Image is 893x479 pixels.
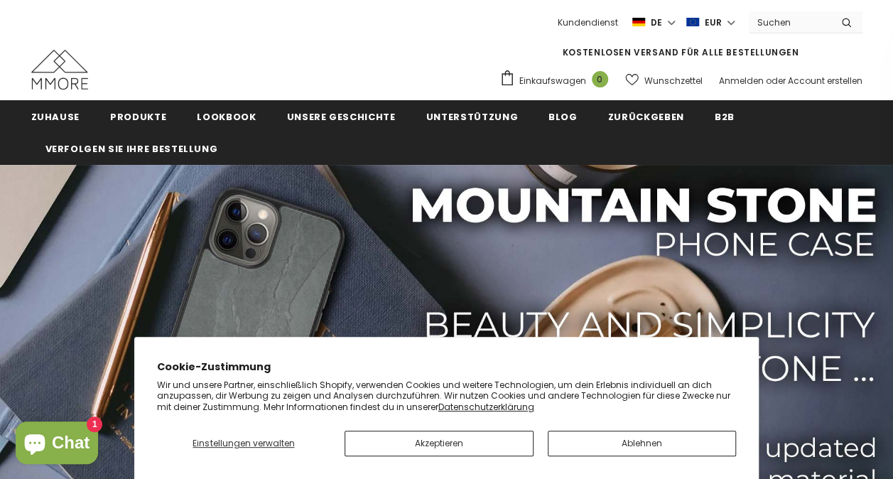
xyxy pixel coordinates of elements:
[632,16,645,28] img: i-lang-2.png
[45,142,218,156] span: Verfolgen Sie Ihre Bestellung
[548,100,578,132] a: Blog
[651,16,662,30] span: de
[286,100,395,132] a: Unsere Geschichte
[608,100,684,132] a: Zurückgeben
[110,110,166,124] span: Produkte
[426,110,518,124] span: Unterstützung
[197,110,256,124] span: Lookbook
[548,431,737,456] button: Ablehnen
[499,70,615,91] a: Einkaufswagen 0
[197,100,256,132] a: Lookbook
[715,100,735,132] a: B2B
[31,110,80,124] span: Zuhause
[193,437,294,449] span: Einstellungen verwalten
[766,75,786,87] span: oder
[157,380,737,413] p: Wir und unsere Partner, einschließlich Shopify, verwenden Cookies und weitere Technologien, um de...
[11,421,102,468] inbox-online-store-chat: Onlineshop-Chat von Shopify
[625,68,703,93] a: Wunschzettel
[705,16,722,30] span: EUR
[644,74,703,88] span: Wunschzettel
[519,74,586,88] span: Einkaufswagen
[426,100,518,132] a: Unterstützung
[110,100,166,132] a: Produkte
[715,110,735,124] span: B2B
[592,71,608,87] span: 0
[548,110,578,124] span: Blog
[563,46,799,58] span: KOSTENLOSEN VERSAND FÜR ALLE BESTELLUNGEN
[438,401,534,413] a: Datenschutzerklärung
[286,110,395,124] span: Unsere Geschichte
[45,132,218,164] a: Verfolgen Sie Ihre Bestellung
[157,431,331,456] button: Einstellungen verwalten
[719,75,764,87] a: Anmelden
[749,12,830,33] input: Search Site
[157,360,737,375] h2: Cookie-Zustimmung
[788,75,862,87] a: Account erstellen
[558,16,618,28] span: Kundendienst
[31,100,80,132] a: Zuhause
[31,50,88,90] img: MMORE Cases
[345,431,534,456] button: Akzeptieren
[608,110,684,124] span: Zurückgeben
